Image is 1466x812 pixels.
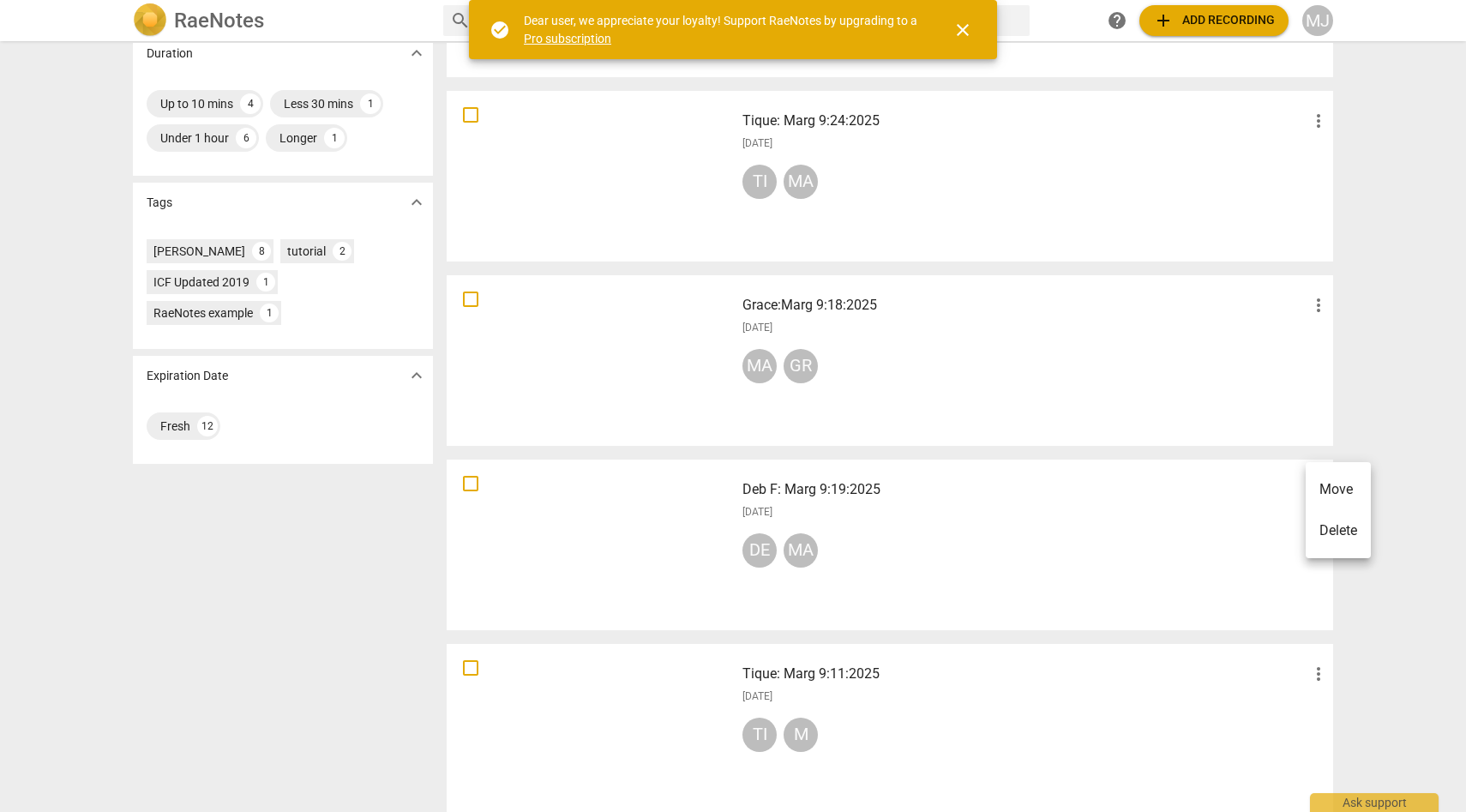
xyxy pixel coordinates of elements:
[1306,510,1371,551] li: Delete
[942,9,983,51] button: Close
[1306,469,1371,510] li: Move
[524,12,922,47] div: Dear user, we appreciate your loyalty! Support RaeNotes by upgrading to a
[490,20,510,40] span: check_circle
[952,20,973,40] span: close
[524,32,611,45] a: Pro subscription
